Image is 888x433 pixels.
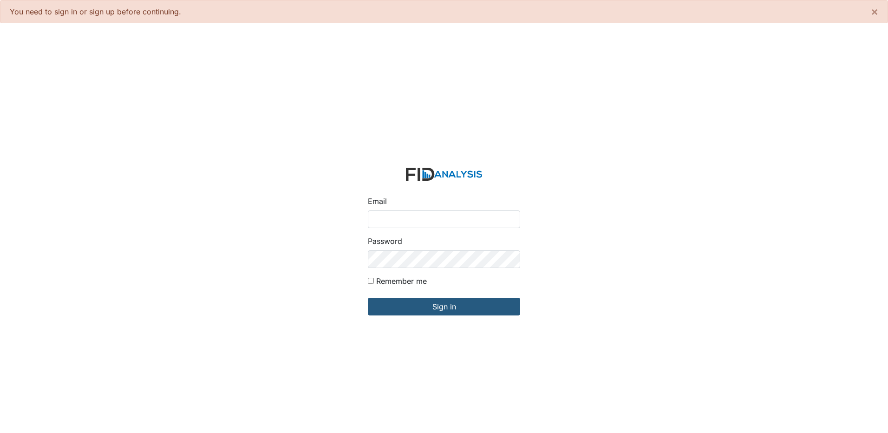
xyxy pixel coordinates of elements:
span: × [871,5,878,18]
input: Sign in [368,298,520,315]
button: × [862,0,888,23]
label: Remember me [376,276,427,287]
label: Password [368,236,402,247]
img: logo-2fc8c6e3336f68795322cb6e9a2b9007179b544421de10c17bdaae8622450297.svg [406,168,482,181]
label: Email [368,196,387,207]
